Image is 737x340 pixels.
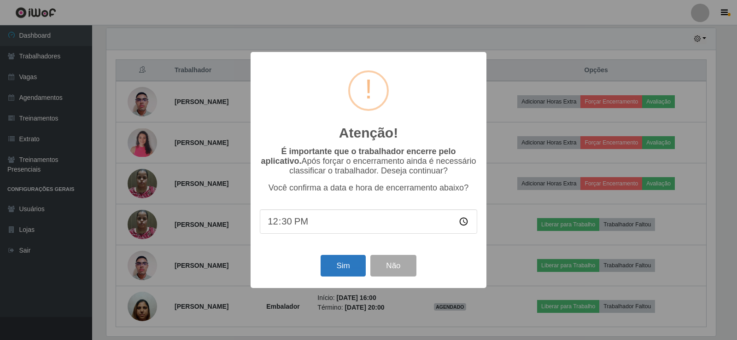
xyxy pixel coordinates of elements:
[261,147,456,166] b: É importante que o trabalhador encerre pelo aplicativo.
[339,125,398,141] h2: Atenção!
[260,147,477,176] p: Após forçar o encerramento ainda é necessário classificar o trabalhador. Deseja continuar?
[370,255,416,277] button: Não
[260,183,477,193] p: Você confirma a data e hora de encerramento abaixo?
[321,255,365,277] button: Sim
